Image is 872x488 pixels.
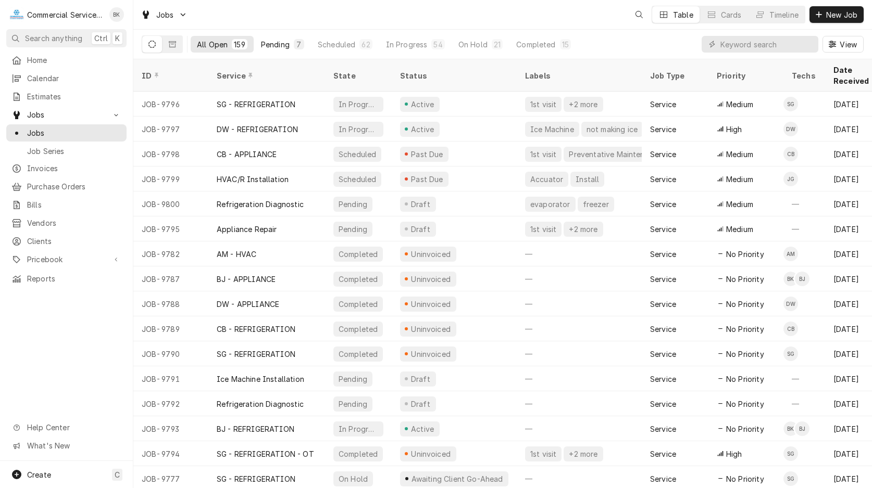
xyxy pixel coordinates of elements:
[726,249,764,260] span: No Priority
[27,73,121,84] span: Calendar
[783,122,798,136] div: DW
[838,39,859,50] span: View
[217,224,277,235] div: Appliance Repair
[410,299,452,310] div: Uninvoiced
[650,224,676,235] div: Service
[650,473,676,484] div: Service
[726,274,764,285] span: No Priority
[338,473,369,484] div: On Hold
[27,163,121,174] span: Invoices
[516,39,555,50] div: Completed
[217,274,276,285] div: BJ - APPLIANCE
[27,199,121,210] span: Bills
[673,9,693,20] div: Table
[234,39,245,50] div: 159
[115,33,120,44] span: K
[6,233,127,250] a: Clients
[386,39,428,50] div: In Progress
[517,341,642,366] div: —
[27,9,104,20] div: Commercial Service Co.
[529,199,571,210] div: evaporator
[783,247,798,261] div: AM
[795,421,809,436] div: Brandon Johnson's Avatar
[525,70,633,81] div: Labels
[650,274,676,285] div: Service
[217,374,304,384] div: Ice Machine Installation
[217,349,295,359] div: SG - REFRIGERATION
[494,39,501,50] div: 21
[6,29,127,47] button: Search anythingCtrlK
[142,70,198,81] div: ID
[6,419,127,436] a: Go to Help Center
[410,473,504,484] div: Awaiting Client Go-Ahead
[650,324,676,335] div: Service
[726,124,742,135] span: High
[6,70,127,87] a: Calendar
[6,214,127,232] a: Vendors
[783,297,798,311] div: David Waite's Avatar
[318,39,355,50] div: Scheduled
[27,146,121,157] span: Job Series
[529,224,557,235] div: 1st visit
[783,272,798,286] div: Bill Key's Avatar
[109,7,124,22] div: Brian Key's Avatar
[338,448,379,459] div: Completed
[517,416,642,441] div: —
[529,149,557,160] div: 1st visit
[133,266,208,291] div: JOB-9787
[409,124,435,135] div: Active
[783,446,798,461] div: SG
[136,6,192,23] a: Go to Jobs
[650,299,676,310] div: Service
[27,470,51,479] span: Create
[6,160,127,177] a: Invoices
[409,99,435,110] div: Active
[823,36,864,53] button: View
[783,346,798,361] div: SG
[410,249,452,260] div: Uninvoiced
[409,224,432,235] div: Draft
[783,446,798,461] div: Sebastian Gomez's Avatar
[824,9,859,20] span: New Job
[517,291,642,316] div: —
[217,299,279,310] div: DW - APPLIANCE
[650,124,676,135] div: Service
[133,241,208,266] div: JOB-9782
[338,274,379,285] div: Completed
[338,249,379,260] div: Completed
[409,399,432,409] div: Draft
[783,366,825,391] div: —
[650,249,676,260] div: Service
[109,7,124,22] div: BK
[217,174,289,185] div: HVAC/R Installation
[726,399,764,409] span: No Priority
[27,236,121,247] span: Clients
[726,174,753,185] span: Medium
[650,199,676,210] div: Service
[333,70,383,81] div: State
[27,273,121,284] span: Reports
[783,97,798,111] div: Sebastian Gomez's Avatar
[726,149,753,160] span: Medium
[27,181,121,192] span: Purchase Orders
[783,97,798,111] div: SG
[338,349,379,359] div: Completed
[6,124,127,142] a: Jobs
[6,196,127,213] a: Bills
[783,172,798,186] div: JG
[410,448,452,459] div: Uninvoiced
[410,324,452,335] div: Uninvoiced
[6,251,127,268] a: Go to Pricebook
[783,122,798,136] div: David Waite's Avatar
[133,316,208,341] div: JOB-9789
[783,421,798,436] div: Bill Key's Avatar
[517,316,642,341] div: —
[726,299,764,310] span: No Priority
[809,6,864,23] button: New Job
[133,391,208,416] div: JOB-9792
[726,448,742,459] span: High
[217,99,295,110] div: SG - REFRIGERATION
[296,39,302,50] div: 7
[517,366,642,391] div: —
[410,174,445,185] div: Past Due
